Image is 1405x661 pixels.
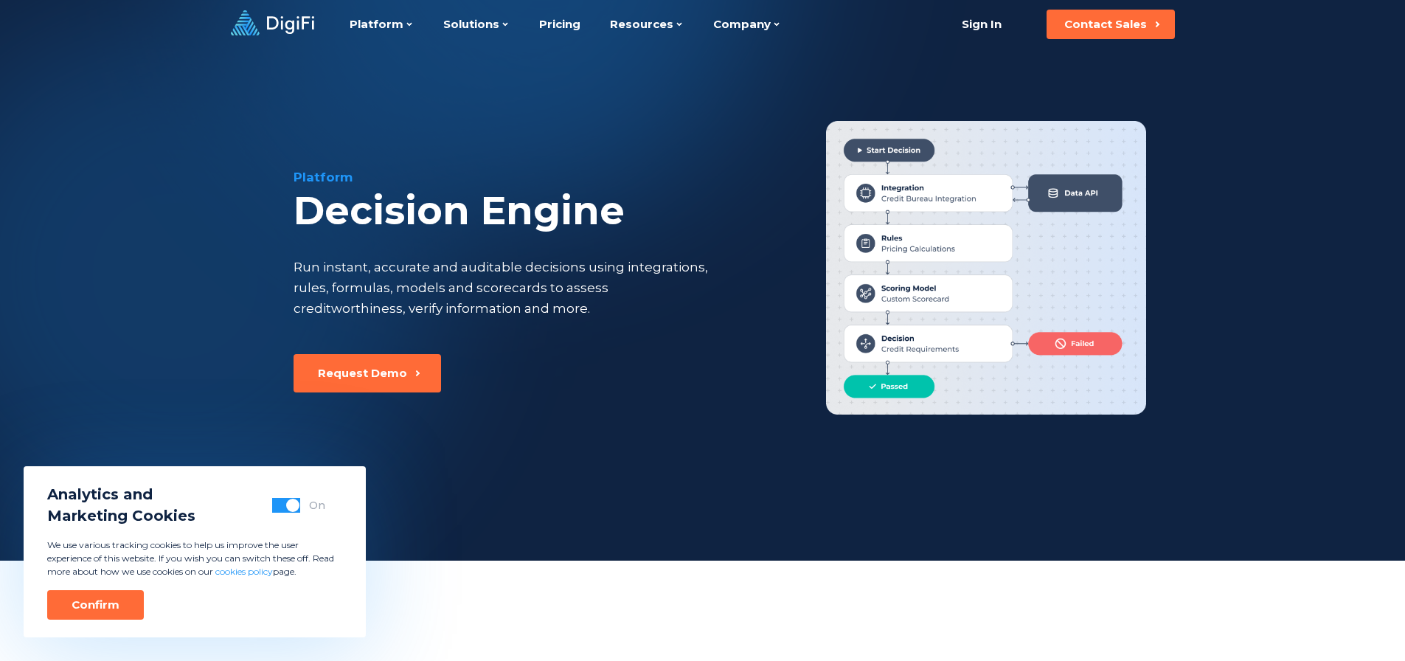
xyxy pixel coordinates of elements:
span: Marketing Cookies [47,505,195,527]
a: cookies policy [215,566,273,577]
div: Confirm [72,598,119,612]
div: Decision Engine [294,189,780,233]
div: Platform [294,168,780,186]
div: On [309,498,325,513]
p: We use various tracking cookies to help us improve the user experience of this website. If you wi... [47,539,342,578]
div: Contact Sales [1064,17,1147,32]
button: Request Demo [294,354,441,392]
a: Sign In [944,10,1020,39]
button: Confirm [47,590,144,620]
div: Request Demo [318,366,407,381]
span: Analytics and [47,484,195,505]
button: Contact Sales [1047,10,1175,39]
div: Run instant, accurate and auditable decisions using integrations, rules, formulas, models and sco... [294,257,712,319]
